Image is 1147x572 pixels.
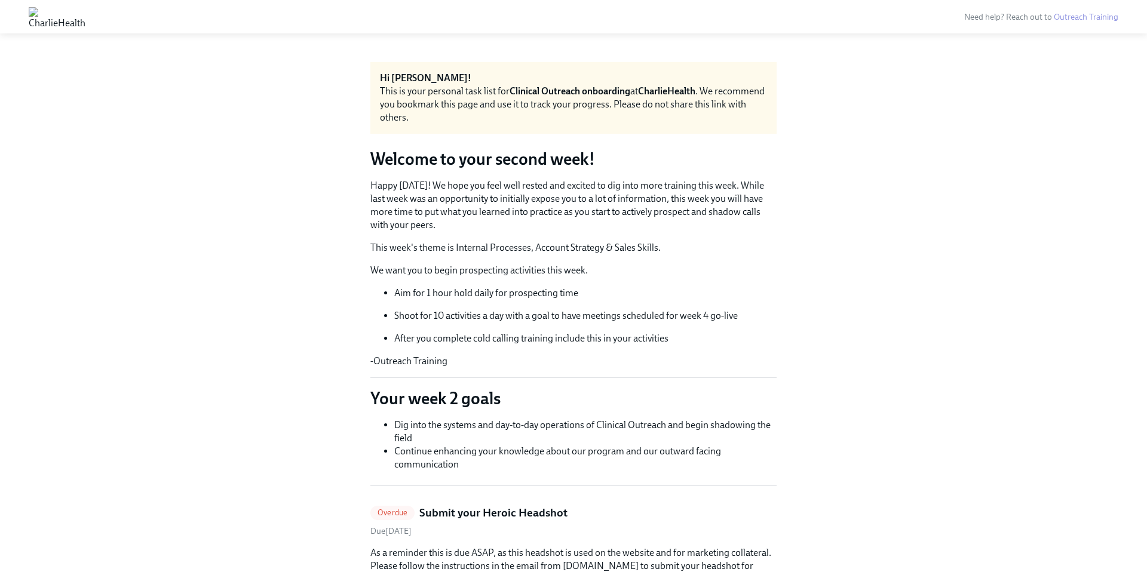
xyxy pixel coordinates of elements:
strong: CharlieHealth [638,85,695,97]
p: After you complete cold calling training include this in your activities [394,332,777,345]
p: Your week 2 goals [370,388,777,409]
h3: Welcome to your second week! [370,148,777,170]
p: Aim for 1 hour hold daily for prospecting time [394,287,777,300]
a: Outreach Training [1054,12,1118,22]
li: Continue enhancing your knowledge about our program and our outward facing communication [394,445,777,471]
span: Need help? Reach out to [964,12,1118,22]
span: Overdue [370,508,415,517]
img: CharlieHealth [29,7,85,26]
span: Friday, September 26th 2025, 10:00 am [370,526,412,536]
p: Shoot for 10 activities a day with a goal to have meetings scheduled for week 4 go-live [394,309,777,322]
strong: Clinical Outreach onboarding [510,85,630,97]
p: -Outreach Training [370,355,777,368]
li: Dig into the systems and day-to-day operations of Clinical Outreach and begin shadowing the field [394,419,777,445]
div: This is your personal task list for at . We recommend you bookmark this page and use it to track ... [380,85,767,124]
strong: Hi [PERSON_NAME]! [380,72,471,84]
p: We want you to begin prospecting activities this week. [370,264,777,277]
p: Happy [DATE]! We hope you feel well rested and excited to dig into more training this week. While... [370,179,777,232]
h5: Submit your Heroic Headshot [419,505,568,521]
p: This week's theme is Internal Processes, Account Strategy & Sales Skills. [370,241,777,254]
a: OverdueSubmit your Heroic HeadshotDue[DATE] [370,505,777,537]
